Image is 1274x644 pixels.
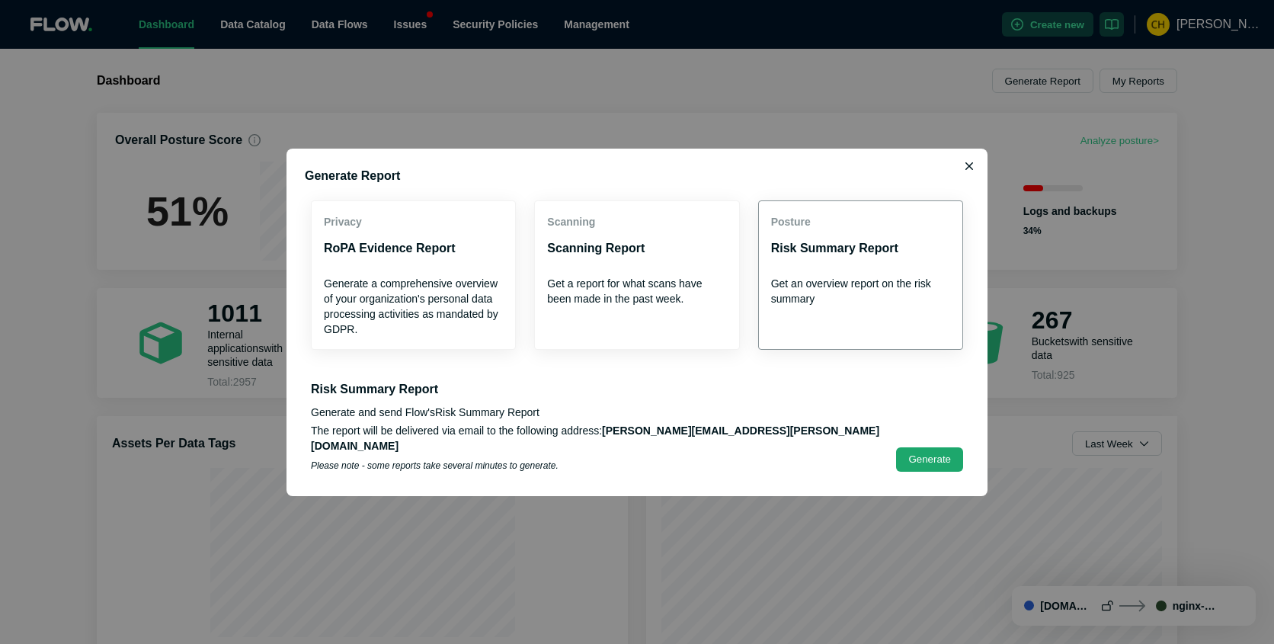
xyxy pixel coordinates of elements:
[547,213,595,230] h5: Scanning
[771,213,811,230] h5: Posture
[771,276,950,306] p: Get an overview report on the risk summary
[311,423,896,453] p: The report will be delivered via email to the following address:
[547,239,645,258] h3: Scanning Report
[324,276,503,337] p: Generate a comprehensive overview of your organization's personal data processing activities as m...
[311,460,896,472] p: Please note - some reports take several minutes to generate.
[534,200,739,350] button: ScanningScanning ReportGet a report for what scans have been made in the past week.
[324,213,362,230] h5: Privacy
[311,200,516,350] button: PrivacyRoPA Evidence ReportGenerate a comprehensive overview of your organization's personal data...
[324,239,455,258] h3: RoPA Evidence Report
[758,200,963,350] button: PostureRisk Summary ReportGet an overview report on the risk summary
[311,380,896,399] h3: Risk Summary Report
[547,276,726,306] p: Get a report for what scans have been made in the past week.
[771,239,898,258] h3: Risk Summary Report
[896,447,963,472] button: Generate
[305,167,969,185] h3: Generate Report
[311,405,896,420] p: Generate and send Flow's Risk Summary Report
